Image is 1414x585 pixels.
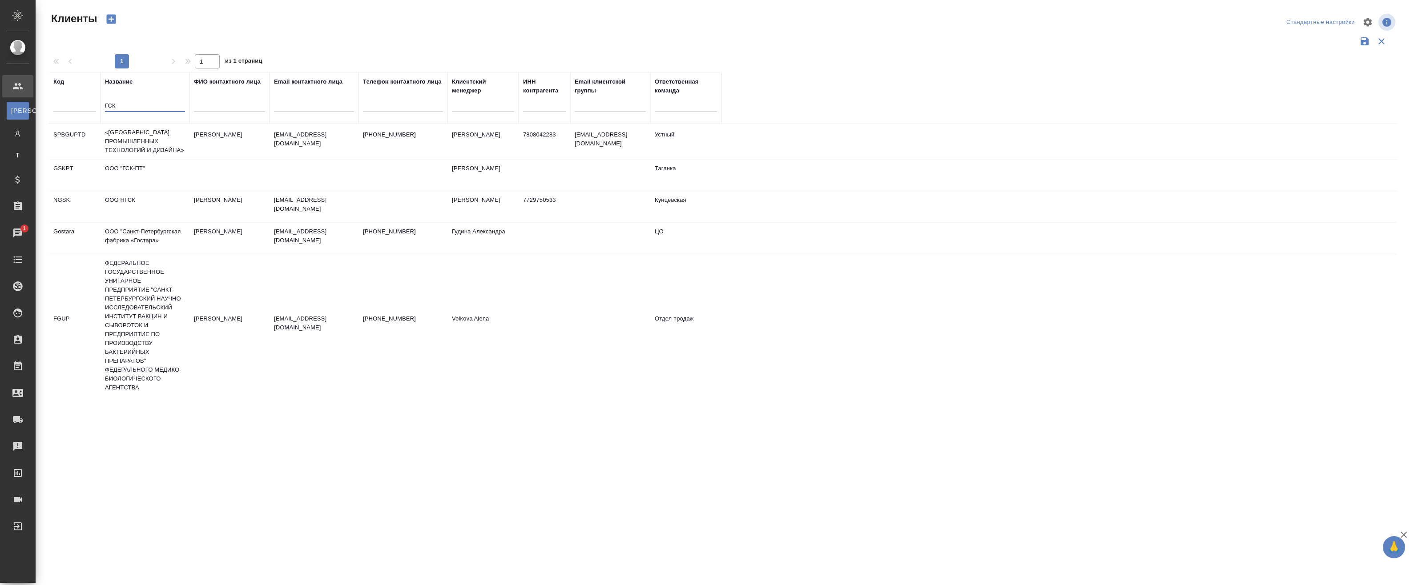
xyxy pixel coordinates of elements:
[650,191,721,222] td: Кунцевская
[11,106,24,115] span: [PERSON_NAME]
[1386,538,1402,557] span: 🙏
[189,310,270,341] td: [PERSON_NAME]
[274,77,342,86] div: Email контактного лица
[17,224,31,233] span: 1
[225,56,262,68] span: из 1 страниц
[49,12,97,26] span: Клиенты
[1356,33,1373,50] button: Сохранить фильтры
[519,191,570,222] td: 7729750533
[274,314,354,332] p: [EMAIL_ADDRESS][DOMAIN_NAME]
[447,160,519,191] td: [PERSON_NAME]
[519,126,570,157] td: 7808042283
[7,124,29,142] a: Д
[189,191,270,222] td: [PERSON_NAME]
[523,77,566,95] div: ИНН контрагента
[49,191,101,222] td: NGSK
[650,126,721,157] td: Устный
[49,310,101,341] td: FGUP
[274,196,354,213] p: [EMAIL_ADDRESS][DOMAIN_NAME]
[452,77,514,95] div: Клиентский менеджер
[274,130,354,148] p: [EMAIL_ADDRESS][DOMAIN_NAME]
[570,126,650,157] td: [EMAIL_ADDRESS][DOMAIN_NAME]
[101,223,189,254] td: ООО "Санкт-Петербургская фабрика «Гостара»
[189,223,270,254] td: [PERSON_NAME]
[11,151,24,160] span: Т
[1378,14,1397,31] span: Посмотреть информацию
[2,222,33,244] a: 1
[101,254,189,397] td: ФЕДЕРАЛЬНОЕ ГОСУДАРСТВЕННОЕ УНИТАРНОЕ ПРЕДПРИЯТИЕ "САНКТ-ПЕТЕРБУРГСКИЙ НАУЧНО-ИССЛЕДОВАТЕЛЬСКИЙ И...
[11,128,24,137] span: Д
[49,223,101,254] td: Gostara
[447,310,519,341] td: Volkova Alena
[194,77,261,86] div: ФИО контактного лица
[1284,16,1357,29] div: split button
[7,146,29,164] a: Т
[363,77,442,86] div: Телефон контактного лица
[1357,12,1378,33] span: Настроить таблицу
[655,77,717,95] div: Ответственная команда
[1383,536,1405,558] button: 🙏
[363,314,443,323] p: [PHONE_NUMBER]
[447,126,519,157] td: [PERSON_NAME]
[274,227,354,245] p: [EMAIL_ADDRESS][DOMAIN_NAME]
[1373,33,1390,50] button: Сбросить фильтры
[447,223,519,254] td: Гудина Александра
[7,102,29,120] a: [PERSON_NAME]
[101,12,122,27] button: Создать
[101,124,189,159] td: «[GEOGRAPHIC_DATA] ПРОМЫШЛЕННЫХ ТЕХНОЛОГИЙ И ДИЗАЙНА»
[101,191,189,222] td: ООО НГСК
[105,77,133,86] div: Название
[49,126,101,157] td: SPBGUPTD
[363,227,443,236] p: [PHONE_NUMBER]
[650,310,721,341] td: Отдел продаж
[363,130,443,139] p: [PHONE_NUMBER]
[101,160,189,191] td: ООО "ГСК-ПТ"
[650,223,721,254] td: ЦО
[575,77,646,95] div: Email клиентской группы
[53,77,64,86] div: Код
[650,160,721,191] td: Таганка
[49,160,101,191] td: GSKPT
[189,126,270,157] td: [PERSON_NAME]
[447,191,519,222] td: [PERSON_NAME]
